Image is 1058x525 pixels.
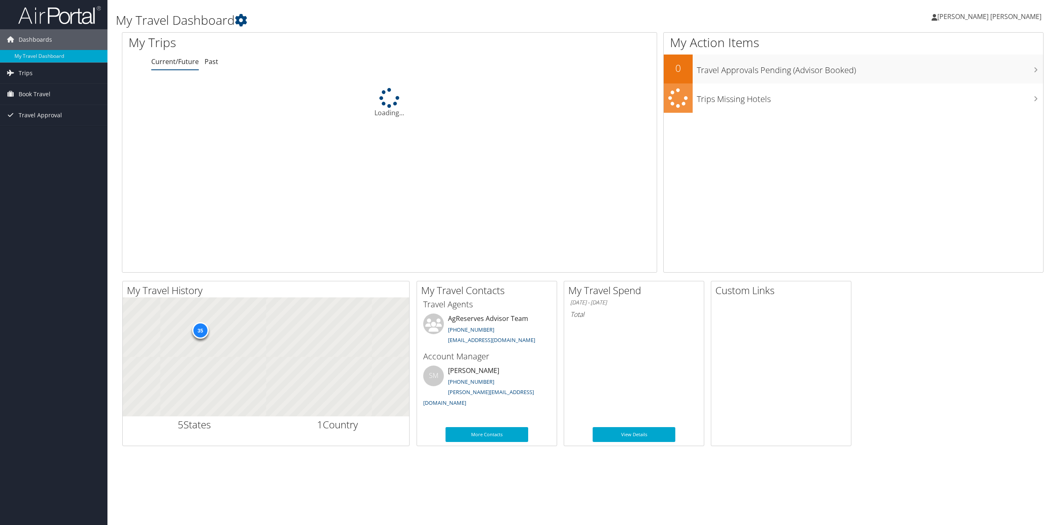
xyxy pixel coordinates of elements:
[116,12,739,29] h1: My Travel Dashboard
[448,326,494,333] a: [PHONE_NUMBER]
[419,366,555,410] li: [PERSON_NAME]
[18,5,101,25] img: airportal-logo.png
[697,89,1043,105] h3: Trips Missing Hotels
[272,418,403,432] h2: Country
[715,283,851,297] h2: Custom Links
[570,299,698,306] h6: [DATE] - [DATE]
[127,283,409,297] h2: My Travel History
[448,378,494,385] a: [PHONE_NUMBER]
[423,351,550,362] h3: Account Manager
[317,418,323,431] span: 1
[932,4,1050,29] a: [PERSON_NAME] [PERSON_NAME]
[448,336,535,344] a: [EMAIL_ADDRESS][DOMAIN_NAME]
[192,322,208,339] div: 35
[19,29,52,50] span: Dashboards
[697,60,1043,76] h3: Travel Approvals Pending (Advisor Booked)
[423,388,534,406] a: [PERSON_NAME][EMAIL_ADDRESS][DOMAIN_NAME]
[129,418,260,432] h2: States
[664,61,693,75] h2: 0
[19,84,50,105] span: Book Travel
[19,105,62,126] span: Travel Approval
[423,299,550,310] h3: Travel Agents
[122,88,657,118] div: Loading...
[151,57,199,66] a: Current/Future
[664,55,1043,83] a: 0Travel Approvals Pending (Advisor Booked)
[937,12,1041,21] span: [PERSON_NAME] [PERSON_NAME]
[664,83,1043,113] a: Trips Missing Hotels
[446,427,528,442] a: More Contacts
[419,314,555,347] li: AgReserves Advisor Team
[178,418,183,431] span: 5
[570,310,698,319] h6: Total
[19,63,33,83] span: Trips
[593,427,675,442] a: View Details
[129,34,428,51] h1: My Trips
[423,366,444,386] div: SM
[205,57,218,66] a: Past
[664,34,1043,51] h1: My Action Items
[421,283,557,297] h2: My Travel Contacts
[568,283,704,297] h2: My Travel Spend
